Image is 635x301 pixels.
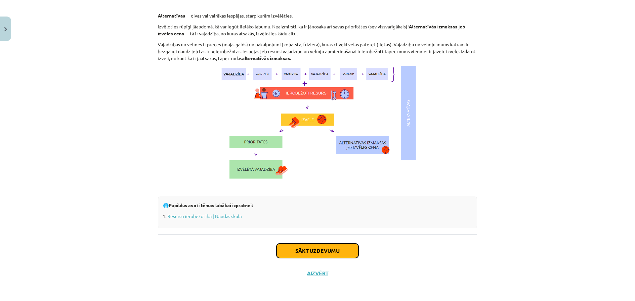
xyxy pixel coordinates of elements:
[4,27,7,31] img: icon-close-lesson-0947bae3869378f0d4975bcd49f059093ad1ed9edebbc8119c70593378902aed.svg
[167,213,242,219] a: Resursu ierobežotība | Naudas skola
[158,12,477,19] p: — divas vai vairākas iespējas, starp kurām izvēlēties.
[158,13,185,19] b: Alternatīvas
[163,202,472,209] p: 🌐
[305,270,330,277] button: Aizvērt
[158,23,477,37] p: Izvēloties rūpīgi jāapdomā, kā var iegūt lielāko labumu. Neaizmirsti, ka ir jānosaka arī savas pr...
[276,244,359,258] button: Sākt uzdevumu
[169,202,253,208] strong: Papildus avoti tēmas labākai izpratnei:
[242,55,291,61] b: alternatīvās izmaksas.
[158,41,477,62] p: Vajadzības un vēlmes ir preces (māja, galds) un pakalpojumi (zobārsta, friziera), kuras cilvēki v...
